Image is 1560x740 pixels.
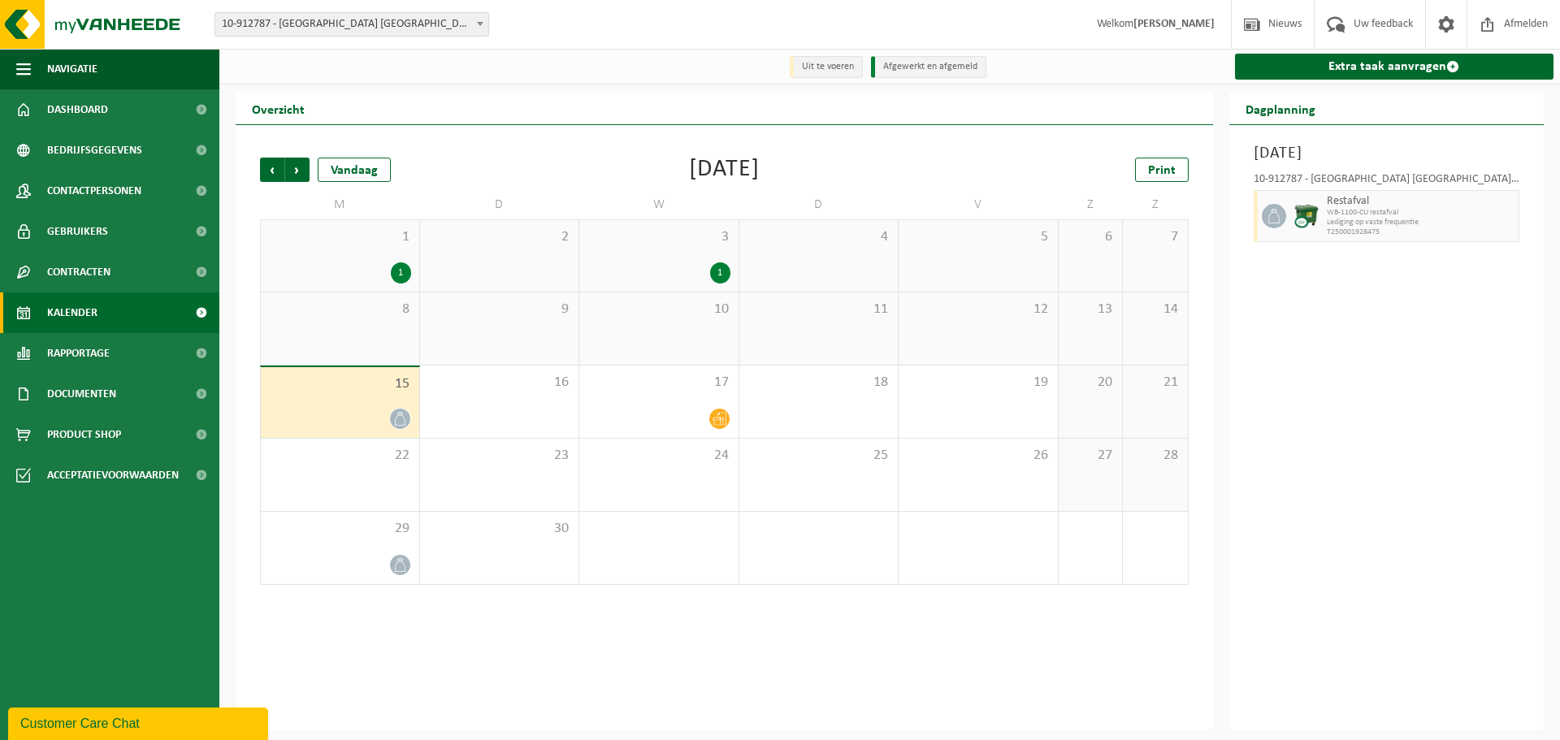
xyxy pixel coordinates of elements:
span: Rapportage [47,333,110,374]
span: 15 [269,375,411,393]
span: 29 [269,520,411,538]
span: 17 [587,374,730,392]
span: 2 [428,228,571,246]
span: 19 [907,374,1050,392]
td: W [579,190,739,219]
span: 27 [1067,447,1115,465]
td: D [739,190,899,219]
h3: [DATE] [1254,141,1520,166]
span: 25 [747,447,890,465]
span: 14 [1131,301,1179,318]
img: WB-1100-CU [1294,204,1319,228]
span: 10 [587,301,730,318]
span: 9 [428,301,571,318]
span: 28 [1131,447,1179,465]
span: Lediging op vaste frequentie [1327,218,1515,227]
span: 4 [747,228,890,246]
span: 12 [907,301,1050,318]
td: M [260,190,420,219]
span: 26 [907,447,1050,465]
span: Documenten [47,374,116,414]
span: Navigatie [47,49,97,89]
span: 22 [269,447,411,465]
span: 1 [269,228,411,246]
span: 7 [1131,228,1179,246]
a: Print [1135,158,1189,182]
span: Print [1148,164,1176,177]
span: T250001928475 [1327,227,1515,237]
span: Gebruikers [47,211,108,252]
div: 1 [710,262,730,283]
h2: Overzicht [236,93,321,124]
span: Kalender [47,292,97,333]
li: Uit te voeren [790,56,863,78]
h2: Dagplanning [1229,93,1332,124]
span: 11 [747,301,890,318]
strong: [PERSON_NAME] [1133,18,1215,30]
span: Volgende [285,158,310,182]
span: 16 [428,374,571,392]
span: 3 [587,228,730,246]
span: 5 [907,228,1050,246]
span: 24 [587,447,730,465]
span: 23 [428,447,571,465]
span: 10-912787 - BRUGGE MARINE CENTER NV - BRUGGE [214,12,489,37]
span: Acceptatievoorwaarden [47,455,179,495]
span: 6 [1067,228,1115,246]
div: 10-912787 - [GEOGRAPHIC_DATA] [GEOGRAPHIC_DATA] - [GEOGRAPHIC_DATA] [1254,174,1520,190]
span: 13 [1067,301,1115,318]
td: Z [1123,190,1188,219]
li: Afgewerkt en afgemeld [871,56,986,78]
span: 8 [269,301,411,318]
span: 21 [1131,374,1179,392]
div: 1 [391,262,411,283]
span: Product Shop [47,414,121,455]
span: Contactpersonen [47,171,141,211]
span: 20 [1067,374,1115,392]
span: 10-912787 - BRUGGE MARINE CENTER NV - BRUGGE [215,13,488,36]
span: Contracten [47,252,110,292]
td: D [420,190,580,219]
td: Z [1059,190,1124,219]
div: [DATE] [689,158,760,182]
td: V [899,190,1059,219]
span: Dashboard [47,89,108,130]
a: Extra taak aanvragen [1235,54,1554,80]
div: Vandaag [318,158,391,182]
span: WB-1100-CU restafval [1327,208,1515,218]
span: Bedrijfsgegevens [47,130,142,171]
span: 18 [747,374,890,392]
iframe: chat widget [8,704,271,740]
span: Vorige [260,158,284,182]
span: 30 [428,520,571,538]
span: Restafval [1327,195,1515,208]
